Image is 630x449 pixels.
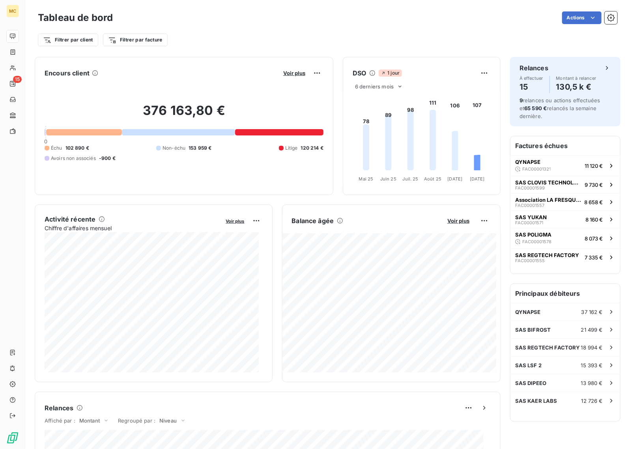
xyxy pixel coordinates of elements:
span: 37 162 € [581,309,603,315]
span: 7 335 € [585,254,603,261]
h4: 130,5 k € [556,81,596,93]
tspan: Août 25 [424,176,441,182]
span: SAS REGTECH FACTORY [515,344,580,351]
span: 18 994 € [581,344,603,351]
h6: Activité récente [45,214,95,224]
span: 9 [520,97,523,103]
span: 13 980 € [581,380,603,386]
span: À effectuer [520,76,543,81]
button: QYNAPSEFAC0000132111 120 € [510,155,620,176]
span: 0 [44,138,47,145]
h6: Principaux débiteurs [510,284,620,303]
button: Voir plus [281,70,308,77]
span: Niveau [159,417,177,424]
button: Voir plus [445,217,472,224]
span: FAC00001571 [515,220,543,225]
span: FAC00001578 [522,239,551,244]
tspan: Juil. 25 [403,176,419,182]
span: -900 € [99,155,116,162]
span: 120 214 € [301,145,323,152]
button: SAS CLOVIS TECHNOLOGIESFAC000015999 730 € [510,176,620,193]
button: SAS YUKANFAC000015718 160 € [510,210,620,228]
span: FAC00001555 [515,258,545,263]
span: relances ou actions effectuées et relancés la semaine dernière. [520,97,600,119]
iframe: Intercom live chat [603,422,622,441]
span: 15 [13,76,22,83]
button: Actions [562,11,602,24]
span: Avoirs non associés [51,155,96,162]
span: FAC00001321 [522,167,551,171]
button: Association LA FRESQUE DU CLIMATFAC000015578 658 € [510,193,620,210]
span: 153 959 € [189,145,211,152]
span: Voir plus [447,218,469,224]
span: Affiché par : [45,417,75,424]
span: 21 499 € [581,327,603,333]
span: 9 730 € [585,182,603,188]
span: SAS REGTECH FACTORY [515,252,579,258]
span: Voir plus [226,218,245,224]
span: Montant [79,417,100,424]
button: Filtrer par client [38,34,98,46]
span: 6 derniers mois [355,83,394,90]
button: Filtrer par facture [103,34,168,46]
span: SAS LSF 2 [515,362,542,368]
h6: Relances [520,63,548,73]
button: Voir plus [224,217,247,224]
span: Litige [285,145,298,152]
span: SAS BIFROST [515,327,551,333]
h4: 15 [520,81,543,93]
span: SAS CLOVIS TECHNOLOGIES [515,179,581,186]
span: FAC00001599 [515,186,545,190]
h2: 376 163,80 € [45,103,323,126]
tspan: [DATE] [448,176,463,182]
span: 102 890 € [65,145,89,152]
span: QYNAPSE [515,309,541,315]
tspan: [DATE] [470,176,485,182]
span: 65 590 € [524,105,547,111]
button: SAS REGTECH FACTORYFAC000015557 335 € [510,248,620,266]
span: 15 393 € [581,362,603,368]
button: SAS POLIGMAFAC000015788 073 € [510,228,620,248]
span: 1 jour [379,70,402,77]
span: 12 726 € [581,398,603,404]
span: FAC00001557 [515,203,544,208]
img: Logo LeanPay [6,432,19,444]
span: Association LA FRESQUE DU CLIMAT [515,197,581,203]
span: SAS KAER LABS [515,398,557,404]
h6: Encours client [45,68,90,78]
span: 11 120 € [585,163,603,169]
span: Échu [51,145,62,152]
span: QYNAPSE [515,159,540,165]
h6: DSO [353,68,366,78]
span: 8 658 € [584,199,603,205]
h6: Factures échues [510,136,620,155]
span: Non-échu [163,145,185,152]
h6: Balance âgée [292,216,334,225]
span: SAS YUKAN [515,214,547,220]
h3: Tableau de bord [38,11,113,25]
span: SAS POLIGMA [515,231,551,238]
span: Regroupé par : [118,417,155,424]
span: Voir plus [283,70,305,76]
span: Chiffre d'affaires mensuel [45,224,221,232]
span: 8 073 € [585,235,603,242]
div: MC [6,5,19,17]
span: Montant à relancer [556,76,596,81]
tspan: Juin 25 [380,176,396,182]
span: 8 160 € [585,216,603,223]
h6: Relances [45,403,73,413]
tspan: Mai 25 [359,176,374,182]
span: SAS DIPEEO [515,380,547,386]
